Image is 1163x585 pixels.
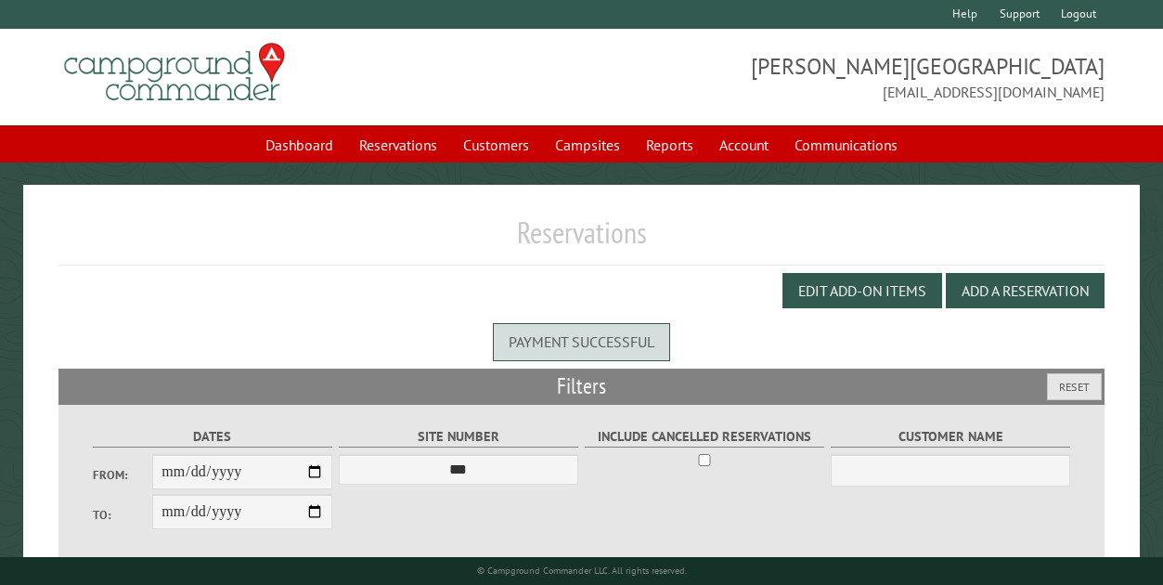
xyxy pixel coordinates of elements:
a: Reports [635,127,704,162]
label: Site Number [339,426,579,448]
button: Edit Add-on Items [782,273,942,308]
a: Campsites [544,127,631,162]
img: Campground Commander [58,36,291,109]
label: Dates [93,426,333,448]
small: © Campground Commander LLC. All rights reserved. [477,565,687,577]
a: Reservations [348,127,448,162]
a: Account [708,127,780,162]
a: Communications [783,127,909,162]
h1: Reservations [58,214,1105,266]
label: From: [93,466,153,484]
label: To: [93,506,153,524]
h2: Filters [58,369,1105,404]
span: [PERSON_NAME][GEOGRAPHIC_DATA] [EMAIL_ADDRESS][DOMAIN_NAME] [582,51,1105,103]
button: Add a Reservation [946,273,1105,308]
label: Customer Name [831,426,1071,448]
a: Dashboard [254,127,344,162]
a: Customers [452,127,540,162]
label: Include Cancelled Reservations [585,426,825,448]
div: Payment successful [493,323,670,360]
button: Reset [1047,373,1102,400]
